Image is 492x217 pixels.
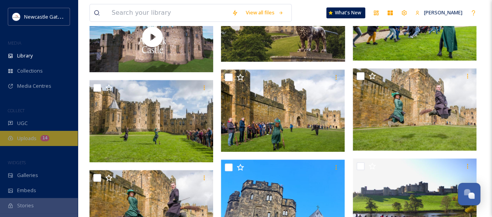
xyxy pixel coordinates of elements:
span: Stories [17,202,34,209]
a: What's New [326,7,365,18]
img: thumbnail [89,2,215,72]
span: Collections [17,67,43,75]
span: Media Centres [17,82,51,90]
span: COLLECT [8,108,25,113]
span: Library [17,52,33,59]
img: AlwnickHarryPotter (2).jpg [221,69,345,152]
div: 14 [40,135,49,141]
span: MEDIA [8,40,21,46]
img: AlwnickHarryPotter (1).jpg [353,68,476,151]
a: View all files [242,5,287,20]
span: Embeds [17,187,36,194]
span: WIDGETS [8,160,26,165]
span: Galleries [17,172,38,179]
img: AlwnickHarryPotter (3).jpg [89,80,213,162]
button: Open Chat [458,183,480,205]
span: Newcastle Gateshead Initiative [24,13,96,20]
input: Search your library [108,4,228,21]
img: DqD9wEUd_400x400.jpg [12,13,20,21]
a: [PERSON_NAME] [411,5,466,20]
span: Uploads [17,135,37,142]
span: [PERSON_NAME] [424,9,462,16]
span: UGC [17,120,28,127]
